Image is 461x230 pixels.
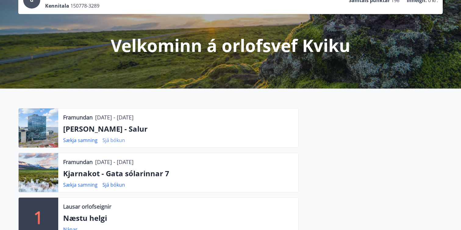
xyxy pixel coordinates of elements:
p: Framundan [63,113,93,121]
p: Næstu helgi [63,213,294,223]
p: Framundan [63,158,93,166]
p: [DATE] - [DATE] [95,158,134,166]
span: 150778-3289 [70,2,99,9]
p: Kjarnakot - Gata sólarinnar 7 [63,168,294,179]
a: Sjá bókun [102,137,125,144]
p: Kennitala [45,2,69,9]
p: 1 [34,206,43,229]
p: [PERSON_NAME] - Salur [63,124,294,134]
a: Sækja samning [63,137,98,144]
p: [DATE] - [DATE] [95,113,134,121]
p: Lausar orlofseignir [63,203,111,210]
a: Sækja samning [63,181,98,188]
p: Velkominn á orlofsvef Kviku [111,34,350,57]
a: Sjá bókun [102,181,125,188]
